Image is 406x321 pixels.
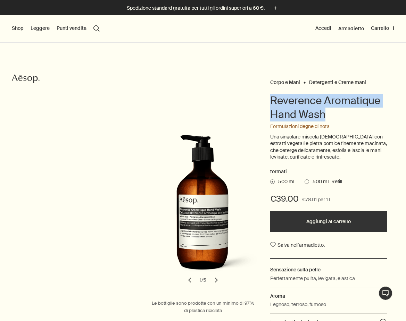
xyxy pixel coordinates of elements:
[144,135,261,288] div: Reverence Aromatique Hand Wash
[127,5,265,12] p: Spedizione standard gratuita per tutti gli ordini superiori a 60 €.
[182,272,197,288] button: previous slide
[12,15,100,43] nav: primary
[147,135,263,279] img: Reverence Aromatique Hand Wash texture
[379,286,392,300] button: Live Assistance
[270,301,326,308] p: Legnoso, terroso, fumoso
[315,25,331,32] button: Accedi
[338,25,364,32] a: Armadietto
[270,79,300,82] a: Corpo e Mani
[270,134,387,161] p: Una singolare miscela [DEMOGRAPHIC_DATA] con estratti vegetali e pietra pomice finemente macinata...
[12,74,40,84] svg: Aesop
[270,211,387,232] button: Aggiungi al carrello - €39.00
[12,25,24,32] button: Shop
[315,15,394,43] nav: supplementary
[149,135,265,279] img: Hands pumping reverence aromatique hand wash on a palm
[270,239,325,251] button: Salva nell'armadietto.
[270,266,387,273] h2: Sensazione sulla pelle
[270,94,387,121] h1: Reverence Aromatique Hand Wash
[127,4,279,12] button: Spedizione standard gratuita per tutti gli ordini superiori a 60 €.
[153,135,270,279] img: Back of Reverence Aromatique Hand Wash in amber bottle with pump
[151,135,267,279] img: Hands rubbing the reverence aromatique hand wash to wash hands
[57,25,86,32] button: Punti vendita
[270,274,355,282] p: Perfettamente pulita, levigata, elastica
[93,25,100,32] button: Apri ricerca
[275,178,296,185] span: 500 mL
[31,25,50,32] button: Leggere
[152,300,254,313] span: Le bottiglie sono prodotte con un minimo di 97% di plastica riciclata
[10,72,41,87] a: Aesop
[270,168,387,176] h2: formati
[309,178,342,185] span: 500 mL Refill
[309,79,366,82] a: Detergenti e Creme mani
[144,135,261,279] img: Reverence Aromatique Hand Wash with pump
[270,193,299,204] span: €39.00
[371,25,394,32] button: Carrello1
[270,292,387,300] h2: Aroma
[209,272,224,288] button: next slide
[302,196,332,204] span: €78.01 per 1 L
